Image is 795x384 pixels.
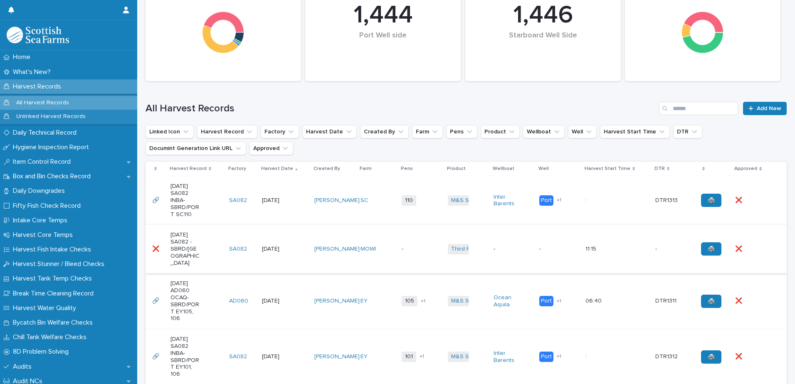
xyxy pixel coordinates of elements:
p: : [585,195,588,204]
a: EY [360,298,368,305]
p: All Harvest Records [10,99,76,106]
p: ❌ [152,244,161,253]
button: Well [568,125,597,138]
span: 110 [402,195,416,206]
span: 🖨️ [708,298,715,304]
p: - [494,246,523,253]
p: [DATE] [262,197,291,204]
span: + 1 [421,299,425,304]
p: Harvest Start Time [585,164,630,173]
a: 🖨️ [701,194,721,207]
p: Item Control Record [10,158,77,166]
a: [PERSON_NAME] [314,197,360,204]
a: 🖨️ [701,350,721,364]
span: + 1 [557,198,561,203]
a: 🖨️ [701,295,721,308]
button: Linked Icon [146,125,194,138]
p: 8D Problem Solving [10,348,75,356]
p: Harvest Date [261,164,293,173]
button: Wellboat [523,125,565,138]
p: Fifty Fish Check Record [10,202,87,210]
p: ❌ [735,352,744,360]
a: M&S Select [451,298,482,305]
button: Harvest Date [302,125,357,138]
tr: ❌❌ [DATE] SA082 -SBRD/[GEOGRAPHIC_DATA]SA082 [DATE][PERSON_NAME] MOWI -Third Party Salmon --11:15... [146,225,787,273]
p: Harvest Records [10,83,68,91]
p: 🔗 [152,195,161,204]
div: Port [539,352,553,362]
p: [DATE] [262,298,291,305]
p: Product [447,164,466,173]
p: Daily Downgrades [10,187,72,195]
a: MOWI [360,246,376,253]
a: M&S Select [451,353,482,360]
a: M&S Select [451,197,482,204]
button: Approved [249,142,293,155]
button: Harvest Start Time [600,125,670,138]
span: + 1 [557,299,561,304]
p: [DATE] SA082 -SBRD/[GEOGRAPHIC_DATA] [170,231,200,266]
span: + 1 [420,354,424,359]
p: Harvest Fish Intake Checks [10,246,98,254]
button: DTR [673,125,702,138]
div: Port Well side [319,31,447,57]
p: Intake Core Temps [10,217,74,224]
p: Well [538,164,549,173]
span: 🖨️ [708,246,715,252]
p: ❌ [735,296,744,305]
a: 🖨️ [701,242,721,256]
a: SA082 [229,246,247,253]
p: [DATE] [262,353,291,360]
p: DTR1312 [655,352,679,360]
p: - [539,246,569,253]
div: 1,446 [479,0,607,30]
p: Harvest Water Quality [10,304,83,312]
button: Created By [360,125,409,138]
p: 06:40 [585,296,603,305]
button: Factory [261,125,299,138]
span: Add New [757,106,781,111]
p: DTR1311 [655,296,678,305]
p: Harvest Core Temps [10,231,79,239]
a: AD060 [229,298,248,305]
p: Daily Technical Record [10,129,83,137]
p: Chill Tank Welfare Checks [10,333,93,341]
p: 🔗 [152,296,161,305]
p: Pens [401,164,413,173]
p: - [402,246,431,253]
p: Harvest Stunner / Bleed Checks [10,260,111,268]
span: 101 [402,352,416,362]
span: 105 [402,296,417,306]
p: DTR [654,164,665,173]
a: Ocean Aquila [494,294,523,308]
p: Break Time Cleaning Record [10,290,100,298]
p: [DATE] [262,246,291,253]
p: [DATE] SA082 INBA-SBRD/PORT SC110 [170,183,200,218]
div: Search [659,102,738,115]
a: Inter Barents [494,350,523,364]
p: Home [10,53,37,61]
p: Hygiene Inspection Report [10,143,96,151]
span: 🖨️ [708,197,715,203]
div: Starboard Well Side [479,31,607,57]
button: Farm [412,125,443,138]
p: What's New? [10,68,57,76]
a: SC [360,197,368,204]
div: Port [539,296,553,306]
p: 🔗 [152,352,161,360]
img: mMrefqRFQpe26GRNOUkG [7,27,69,43]
p: Wellboat [493,164,514,173]
button: Pens [446,125,477,138]
button: Documint Generation Link URL [146,142,246,155]
button: Harvest Record [197,125,257,138]
p: Approved [734,164,757,173]
p: DTR1313 [655,195,679,204]
p: Factory [228,164,246,173]
h1: All Harvest Records [146,103,656,115]
p: - [655,244,659,253]
p: Harvest Record [170,164,207,173]
a: EY [360,353,368,360]
tr: 🔗🔗 [DATE] SA082 INBA-SBRD/PORT SC110SA082 [DATE][PERSON_NAME] SC 110M&S Select Inter Barents Port... [146,176,787,225]
a: [PERSON_NAME] [314,246,360,253]
p: ❌ [735,195,744,204]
